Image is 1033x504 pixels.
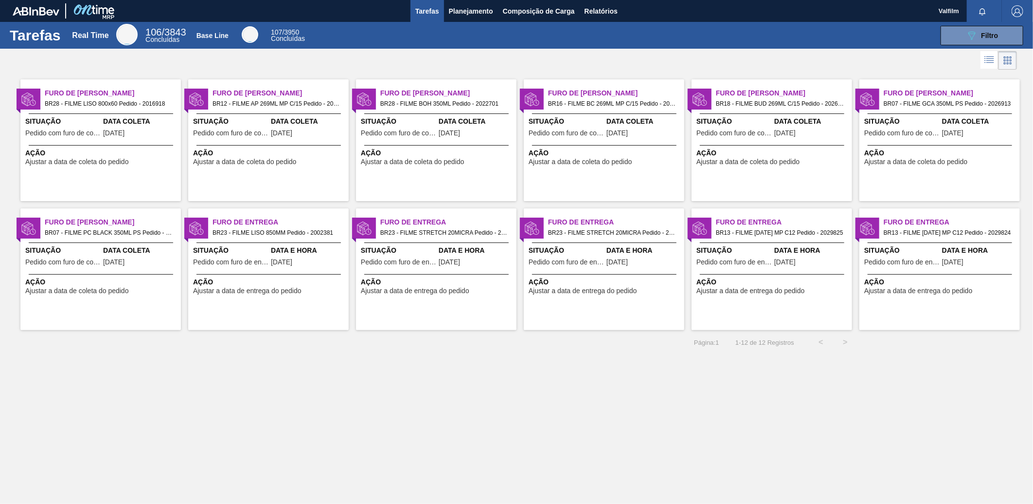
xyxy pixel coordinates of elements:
[864,277,1017,287] span: Ação
[860,221,875,236] img: status
[864,116,940,127] span: Situação
[696,116,772,127] span: Situação
[696,158,800,166] span: Ajustar a data de coleta do pedido
[1012,5,1023,17] img: Logout
[884,227,1012,238] span: BR13 - FILME BC 473 MP C12 Pedido - 2029824
[361,148,514,158] span: Ação
[525,92,539,107] img: status
[189,92,204,107] img: status
[25,148,178,158] span: Ação
[25,287,129,295] span: Ajustar a data de coleta do pedido
[193,277,346,287] span: Ação
[606,245,682,256] span: Data e Hora
[271,130,292,137] span: 09/10/2025
[25,277,178,287] span: Ação
[864,245,940,256] span: Situação
[884,88,1020,98] span: Furo de Coleta
[193,259,268,266] span: Pedido com furo de entrega
[864,287,973,295] span: Ajustar a data de entrega do pedido
[271,28,282,36] span: 107
[213,217,349,227] span: Furo de Entrega
[439,116,514,127] span: Data Coleta
[696,287,805,295] span: Ajustar a data de entrega do pedido
[942,259,963,266] span: 09/10/2025,
[529,158,632,166] span: Ajustar a data de coleta do pedido
[45,227,173,238] span: BR07 - FILME PC BLACK 350ML PS Pedido - 2026990
[967,4,998,18] button: Notificações
[361,130,436,137] span: Pedido com furo de coleta
[380,88,516,98] span: Furo de Coleta
[193,287,302,295] span: Ajustar a data de entrega do pedido
[193,158,297,166] span: Ajustar a data de coleta do pedido
[242,26,258,43] div: Base Line
[693,92,707,107] img: status
[548,88,684,98] span: Furo de Coleta
[529,287,637,295] span: Ajustar a data de entrega do pedido
[13,7,59,16] img: TNhmsLtSVTkK8tSr43FrP2fwEKptu5GPRR3wAAAABJRU5ErkJggg==
[864,130,940,137] span: Pedido com furo de coleta
[696,148,850,158] span: Ação
[21,221,36,236] img: status
[103,116,178,127] span: Data Coleta
[193,148,346,158] span: Ação
[864,158,968,166] span: Ajustar a data de coleta do pedido
[21,92,36,107] img: status
[116,24,138,45] div: Real Time
[696,130,772,137] span: Pedido com furo de coleta
[525,221,539,236] img: status
[213,98,341,109] span: BR12 - FILME AP 269ML MP C/15 Pedido - 2022633
[193,116,268,127] span: Situação
[774,130,796,137] span: 09/10/2025
[45,217,181,227] span: Furo de Coleta
[529,259,604,266] span: Pedido com furo de entrega
[271,245,346,256] span: Data e Hora
[103,259,125,266] span: 09/10/2025
[103,130,125,137] span: 09/10/2025
[361,158,464,166] span: Ajustar a data de coleta do pedido
[271,28,299,36] span: / 3950
[103,245,178,256] span: Data Coleta
[193,245,268,256] span: Situação
[503,5,575,17] span: Composição de Carga
[774,259,796,266] span: 09/10/2025,
[529,277,682,287] span: Ação
[548,98,677,109] span: BR16 - FILME BC 269ML MP C/15 Pedido - 2029116
[942,130,963,137] span: 09/10/2025
[864,259,940,266] span: Pedido com furo de entrega
[25,130,101,137] span: Pedido com furo de coleta
[10,30,61,41] h1: Tarefas
[361,259,436,266] span: Pedido com furo de entrega
[271,259,292,266] span: 09/10/2025,
[72,31,108,40] div: Real Time
[45,88,181,98] span: Furo de Coleta
[942,245,1017,256] span: Data e Hora
[529,245,604,256] span: Situação
[585,5,618,17] span: Relatórios
[449,5,493,17] span: Planejamento
[213,227,341,238] span: BR23 - FILME LISO 850MM Pedido - 2002381
[439,130,460,137] span: 09/10/2025
[941,26,1023,45] button: Filtro
[196,32,229,39] div: Base Line
[696,259,772,266] span: Pedido com furo de entrega
[774,116,850,127] span: Data Coleta
[734,339,794,346] span: 1 - 12 de 12 Registros
[529,116,604,127] span: Situação
[980,51,998,70] div: Visão em Lista
[548,217,684,227] span: Furo de Entrega
[25,259,101,266] span: Pedido com furo de coleta
[693,221,707,236] img: status
[716,88,852,98] span: Furo de Coleta
[529,130,604,137] span: Pedido com furo de coleta
[361,287,469,295] span: Ajustar a data de entrega do pedido
[774,245,850,256] span: Data e Hora
[860,92,875,107] img: status
[606,116,682,127] span: Data Coleta
[606,130,628,137] span: 09/10/2025
[25,245,101,256] span: Situação
[45,98,173,109] span: BR28 - FILME LISO 800x60 Pedido - 2016918
[380,227,509,238] span: BR23 - FILME STRETCH 20MICRA Pedido - 2007310
[415,5,439,17] span: Tarefas
[529,148,682,158] span: Ação
[942,116,1017,127] span: Data Coleta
